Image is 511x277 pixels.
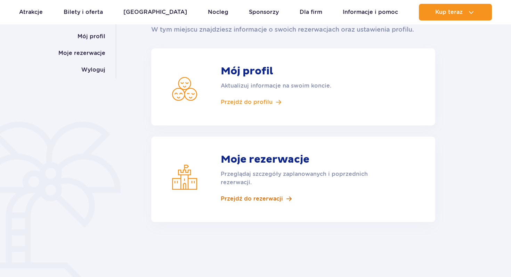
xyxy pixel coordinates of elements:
[64,4,103,21] a: Bilety i oferta
[435,9,463,15] span: Kup teraz
[221,65,384,78] strong: Mój profil
[221,82,384,90] p: Aktualizuj informacje na swoim koncie.
[19,4,43,21] a: Atrakcje
[123,4,187,21] a: [GEOGRAPHIC_DATA]
[78,28,105,45] a: Mój profil
[221,170,384,187] p: Przeglądaj szczegóły zaplanowanych i poprzednich rezerwacji.
[343,4,398,21] a: Informacje i pomoc
[419,4,492,21] button: Kup teraz
[221,195,384,203] a: Przejdź do rezerwacji
[221,98,273,106] span: Przejdź do profilu
[151,25,435,34] p: W tym miejscu znajdziesz informacje o swoich rezerwacjach oraz ustawienia profilu.
[221,153,384,166] strong: Moje rezerwacje
[221,98,384,106] a: Przejdź do profilu
[249,4,279,21] a: Sponsorzy
[221,195,283,203] span: Przejdź do rezerwacji
[208,4,228,21] a: Nocleg
[300,4,322,21] a: Dla firm
[81,62,105,78] a: Wyloguj
[58,45,105,62] a: Moje rezerwacje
